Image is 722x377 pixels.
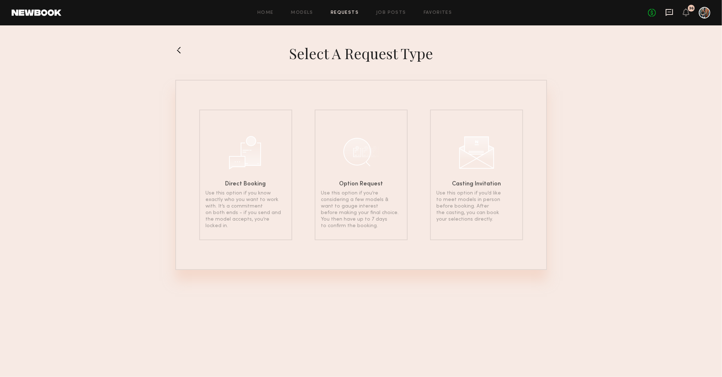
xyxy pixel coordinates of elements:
p: Use this option if you’re considering a few models & want to gauge interest before making your fi... [321,190,401,229]
h6: Option Request [339,181,383,187]
a: Models [291,11,313,15]
a: Casting InvitationUse this option if you’d like to meet models in person before booking. After th... [430,110,523,240]
a: Direct BookingUse this option if you know exactly who you want to work with. It’s a commitment on... [199,110,292,240]
h1: Select a Request Type [289,44,433,62]
a: Home [257,11,274,15]
p: Use this option if you know exactly who you want to work with. It’s a commitment on both ends - i... [206,190,286,229]
p: Use this option if you’d like to meet models in person before booking. After the casting, you can... [437,190,517,223]
h6: Casting Invitation [452,181,501,187]
h6: Direct Booking [225,181,266,187]
a: Requests [331,11,359,15]
a: Favorites [424,11,452,15]
a: Job Posts [376,11,406,15]
a: Option RequestUse this option if you’re considering a few models & want to gauge interest before ... [315,110,408,240]
div: 36 [689,7,694,11]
